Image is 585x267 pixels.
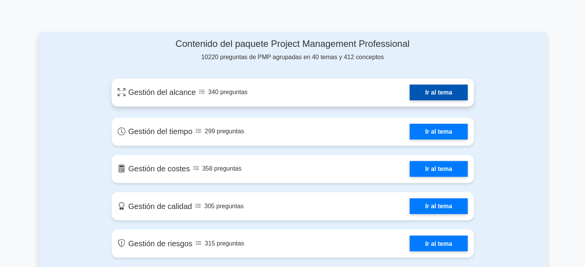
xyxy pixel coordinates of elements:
font: Contenido del paquete Project Management Professional [175,38,409,49]
a: Ir al tema [410,198,467,214]
a: Ir al tema [410,124,467,139]
a: Ir al tema [410,85,467,100]
a: Ir al tema [410,235,467,251]
a: Ir al tema [410,161,467,177]
font: 10220 preguntas de PMP agrupadas en 40 temas y 412 conceptos [201,54,384,60]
